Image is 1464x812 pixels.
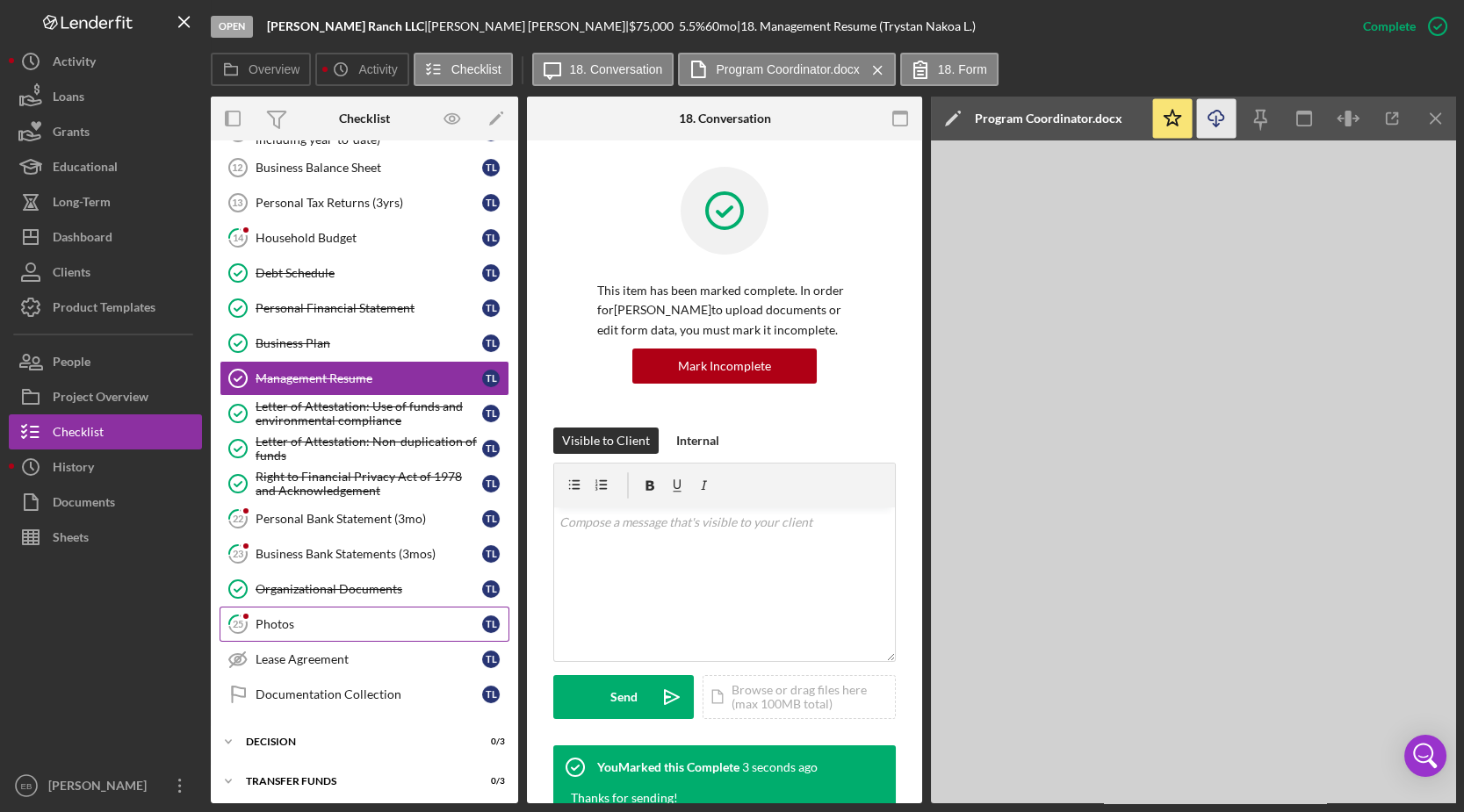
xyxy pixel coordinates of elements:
div: Letter of Attestation: Use of funds and environmental compliance [256,399,482,428]
a: Management ResumeTL [220,361,509,396]
button: 18. Conversation [532,53,674,86]
label: Program Coordinator.docx [716,62,859,76]
div: T L [482,194,500,212]
iframe: Document Preview [931,140,1458,803]
div: T L [482,440,500,457]
div: Photos [256,617,482,631]
div: Business Bank Statements (3mos) [256,547,482,561]
div: Management Resume [256,371,482,385]
div: Lease Agreement [256,652,482,666]
button: Complete [1345,9,1455,44]
div: 60 mo [705,19,737,33]
tspan: 22 [233,513,243,524]
a: 22Personal Bank Statement (3mo)TL [220,501,509,536]
div: Internal [676,428,719,454]
button: Internal [667,428,728,454]
div: Right to Financial Privacy Act of 1978 and Acknowledgement [256,470,482,498]
div: Complete [1363,9,1416,44]
div: T L [482,580,500,598]
div: Personal Tax Returns (3yrs) [256,196,482,210]
div: Personal Financial Statement [256,301,482,315]
button: Visible to Client [553,428,659,454]
div: T L [482,405,500,422]
b: [PERSON_NAME] Ranch LLC [267,18,424,33]
button: Overview [211,53,311,86]
div: | [267,19,428,33]
a: Letter of Attestation: Use of funds and environmental complianceTL [220,396,509,431]
div: T L [482,475,500,492]
a: 14Household BudgetTL [220,220,509,255]
button: Program Coordinator.docx [678,53,895,86]
button: Mark Incomplete [632,349,817,384]
div: 0 / 3 [473,737,505,747]
div: 0 / 3 [473,776,505,787]
div: T L [482,510,500,528]
a: 13Personal Tax Returns (3yrs)TL [220,185,509,220]
button: Activity [315,53,408,86]
div: [PERSON_NAME] [44,768,158,808]
div: Debt Schedule [256,266,482,280]
a: Right to Financial Privacy Act of 1978 and AcknowledgementTL [220,466,509,501]
a: Organizational DocumentsTL [220,571,509,607]
div: Transfer Funds [246,776,461,787]
div: Open Intercom Messenger [1404,735,1446,777]
div: T L [482,229,500,247]
div: Checklist [339,111,390,126]
div: Open [211,16,253,38]
div: Visible to Client [562,428,650,454]
a: 12Business Balance SheetTL [220,150,509,185]
div: [PERSON_NAME] [PERSON_NAME] | [428,19,629,33]
div: T L [482,370,500,387]
div: Documentation Collection [256,687,482,701]
a: 23Business Bank Statements (3mos)TL [220,536,509,571]
button: Send [553,675,694,719]
div: Letter of Attestation: Non-duplication of funds [256,435,482,463]
div: T L [482,650,500,668]
label: Activity [358,62,397,76]
button: 18. Form [900,53,999,86]
button: EB[PERSON_NAME] [9,768,202,803]
a: 25PhotosTL [220,607,509,642]
tspan: 13 [232,198,242,208]
tspan: 14 [233,232,244,243]
label: 18. Conversation [570,62,663,76]
div: | 18. Management Resume (Trystan Nakoa L.) [737,19,976,33]
tspan: 23 [233,548,243,559]
a: Documentation CollectionTL [220,677,509,712]
div: T L [482,299,500,317]
a: Personal Financial StatementTL [220,291,509,326]
a: Lease AgreementTL [220,642,509,677]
